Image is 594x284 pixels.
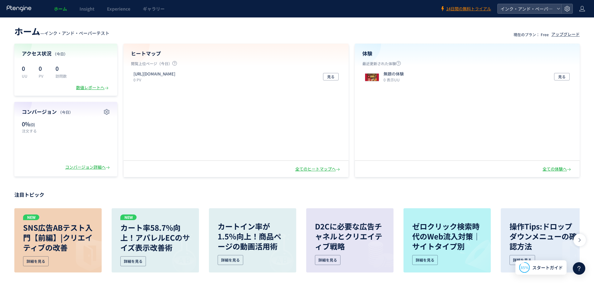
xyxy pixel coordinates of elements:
[384,71,404,77] p: 無題の体験
[23,214,39,220] p: NEW
[412,255,438,265] div: 詳細を見る
[30,122,35,128] span: (0)
[133,77,178,82] p: 0 PV
[327,73,335,80] span: 見る
[554,73,570,80] button: 見る
[543,166,572,172] div: 全ての体験へ
[509,255,535,265] div: 詳細を見る
[131,61,341,69] p: 閲覧上位ページ（今日）
[131,50,341,57] h4: ヒートマップ
[521,265,529,270] span: 85%
[440,6,491,12] a: 14日間の無料トライアル
[22,63,31,73] p: 0
[58,109,73,115] span: （今日）
[412,221,482,251] p: ゼロクリック検索時代のWeb流入対策｜サイトタイプ別
[315,221,385,251] p: D2Cに必要な広告チャネルとクリエイティブ戦略
[532,264,563,271] span: スタートガイド
[160,233,199,272] img: image
[551,31,580,37] div: アップグレード
[39,73,48,79] p: PV
[14,25,109,37] div: —
[120,223,190,253] p: カート率58.7%向上！アパレルECのサイズ表示改善術
[295,166,341,172] div: 全てのヒートマップへ
[549,233,588,272] img: image
[218,255,243,265] div: 詳細を見る
[63,233,102,272] img: image
[384,77,400,82] i: 0 表示UU
[120,214,137,220] p: NEW
[44,30,109,36] span: インク・アンド・ペーパーテスト
[39,63,48,73] p: 0
[218,221,287,251] p: カートイン率が1.5％向上！商品ページの動画活用術
[56,73,67,79] p: 訪問数
[53,51,68,56] span: （今日）
[315,255,340,265] div: 詳細を見る
[452,233,491,272] img: image
[23,223,93,253] p: SNS広告ABテスト入門【前編】|クリエイティブの改善
[133,71,175,77] p: http://share.fcoop-enjoy.jp/tooltest/b
[80,6,94,12] span: Insight
[22,50,110,57] h4: アクセス状況
[257,233,296,272] img: image
[22,108,110,115] h4: コンバージョン
[14,190,580,200] p: 注目トピック
[365,73,379,82] img: c531d34fb1f1c0f34e7f106b546867881754882477769.jpeg
[65,164,111,170] div: コンバージョン詳細へ
[558,73,566,80] span: 見る
[120,256,146,266] div: 詳細を見る
[143,6,165,12] span: ギャラリー
[22,128,63,133] p: 注文する
[514,32,549,37] p: 現在のプラン： Free
[362,61,572,69] p: 最近更新された体験
[323,73,339,80] button: 見る
[362,50,572,57] h4: 体験
[107,6,130,12] span: Experience
[54,6,67,12] span: ホーム
[355,233,394,272] img: image
[446,6,491,12] span: 14日間の無料トライアル
[56,63,67,73] p: 0
[22,120,63,128] p: 0%
[76,85,110,91] div: 数値レポートへ
[14,25,40,37] span: ホーム
[23,256,49,266] div: 詳細を見る
[22,73,31,79] p: UU
[499,4,554,13] span: インク・アンド・ペーパーテスト
[509,221,579,251] p: 操作Tips:ドロップダウンメニューの確認方法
